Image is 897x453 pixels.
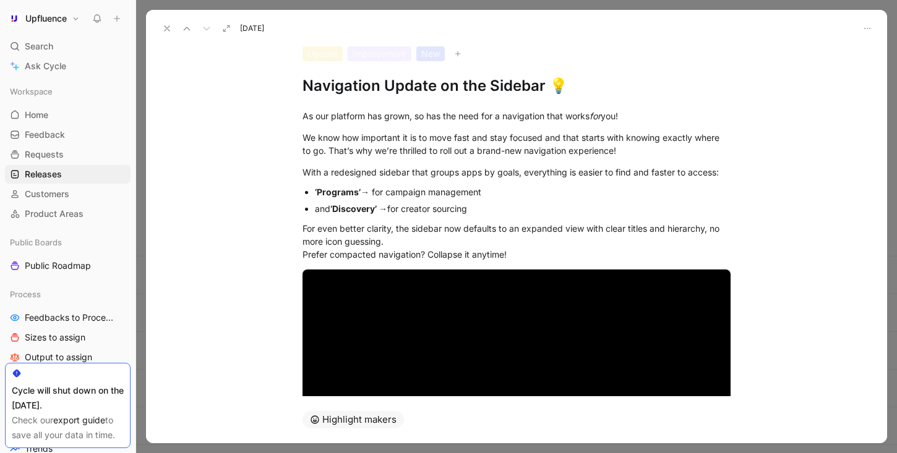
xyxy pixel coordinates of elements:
a: Customers [5,185,131,203]
a: Output to assign [5,348,131,366]
div: → for campaign management [315,185,731,198]
img: Upfluence [8,12,20,25]
div: With a redesigned sidebar that groups apps by goals, everything is easier to find and faster to a... [303,166,731,179]
span: Feedback [25,129,65,141]
div: Cycle will shut down on the [DATE]. [12,383,124,413]
div: Search [5,37,131,56]
a: Feedbacks to Process [5,308,131,327]
div: Public Boards [5,233,131,252]
strong: ‘Programs’ [315,187,361,197]
div: We know how important it is to move fast and stay focused and that starts with knowing exactly wh... [303,131,731,157]
a: Public Roadmap [5,256,131,275]
span: Customers [25,188,69,200]
span: Releases [25,168,62,180]
span: Output to assign [25,351,92,363]
button: UpfluenceUpfluence [5,10,83,27]
h1: Navigation Update on the Sidebar 💡 [303,76,731,96]
a: Releases [5,165,131,184]
div: Public BoardsPublic Roadmap [5,233,131,275]
span: Process [10,288,41,300]
div: Workspace [5,82,131,101]
span: [DATE] [240,23,264,33]
span: Feedbacks to Process [25,311,113,324]
div: and for creator sourcing [315,202,731,215]
em: for [590,111,601,121]
a: Ask Cycle [5,57,131,75]
div: As our platform has grown, so has the need for a navigation that works you! [303,109,731,122]
div: Check our to save all your data in time. [12,413,124,442]
div: Improvement [348,46,411,61]
button: Highlight makers [303,411,404,428]
span: Public Roadmap [25,260,91,272]
a: Feedback [5,125,131,144]
div: Process [5,285,131,303]
span: Sizes to assign [25,331,85,344]
div: ProcessFeedbacks to ProcessSizes to assignOutput to assignBusiness Focus to assign [5,285,131,386]
a: Requests [5,145,131,164]
a: export guide [53,415,105,425]
span: Workspace [10,85,53,98]
span: Public Boards [10,236,62,248]
div: New [416,46,445,61]
a: Sizes to assign [5,328,131,347]
div: UpdateImprovementNew [303,46,731,61]
span: Search [25,39,53,54]
a: Home [5,106,131,124]
strong: ‘Discovery’ → [330,203,387,214]
span: Ask Cycle [25,59,66,74]
span: Product Areas [25,208,84,220]
span: Requests [25,148,64,161]
div: Update [303,46,343,61]
span: Home [25,109,48,121]
a: Product Areas [5,205,131,223]
h1: Upfluence [25,13,67,24]
div: For even better clarity, the sidebar now defaults to an expanded view with clear titles and hiera... [303,222,731,261]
